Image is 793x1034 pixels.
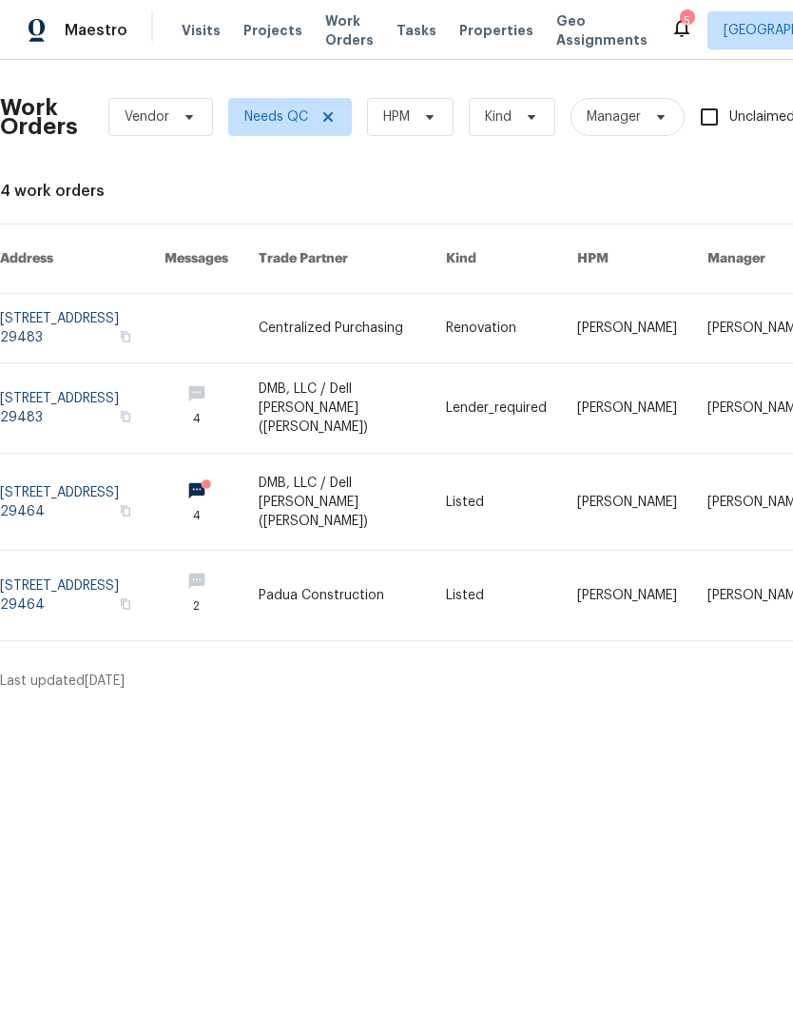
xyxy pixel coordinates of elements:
span: Tasks [396,24,436,37]
th: Kind [431,224,562,294]
td: DMB, LLC / Dell [PERSON_NAME] ([PERSON_NAME]) [243,454,430,551]
span: Visits [182,21,221,40]
td: Lender_required [431,363,562,454]
th: Messages [149,224,243,294]
span: Maestro [65,21,127,40]
td: DMB, LLC / Dell [PERSON_NAME] ([PERSON_NAME]) [243,363,430,454]
button: Copy Address [117,595,134,613]
th: HPM [562,224,692,294]
span: Work Orders [325,11,374,49]
td: Listed [431,454,562,551]
td: [PERSON_NAME] [562,454,692,551]
div: 5 [680,11,693,30]
button: Copy Address [117,408,134,425]
td: Padua Construction [243,551,430,641]
td: [PERSON_NAME] [562,551,692,641]
span: HPM [383,107,410,127]
th: Trade Partner [243,224,430,294]
span: Properties [459,21,533,40]
td: Centralized Purchasing [243,294,430,363]
span: Geo Assignments [556,11,648,49]
span: [DATE] [85,674,125,688]
span: Vendor [125,107,169,127]
span: Manager [587,107,641,127]
span: Projects [243,21,302,40]
td: [PERSON_NAME] [562,294,692,363]
span: Needs QC [244,107,308,127]
td: [PERSON_NAME] [562,363,692,454]
button: Copy Address [117,328,134,345]
td: Listed [431,551,562,641]
td: Renovation [431,294,562,363]
span: Kind [485,107,512,127]
button: Copy Address [117,502,134,519]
